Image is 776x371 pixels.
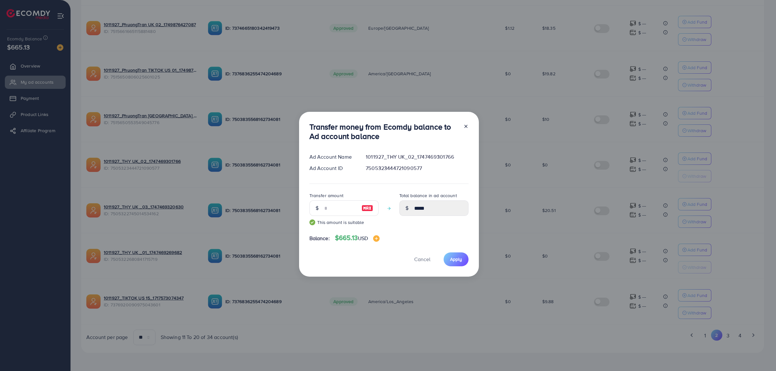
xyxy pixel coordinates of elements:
label: Total balance in ad account [399,192,457,199]
img: image [361,204,373,212]
h4: $665.13 [335,234,380,242]
div: 7505323444721090577 [361,164,473,172]
img: image [373,235,380,242]
small: This amount is suitable [309,219,379,226]
span: USD [358,235,368,242]
div: 1011927_THY UK_02_1747469301766 [361,153,473,161]
button: Apply [444,252,469,266]
span: Cancel [414,256,430,263]
span: Apply [450,256,462,262]
div: Ad Account ID [304,164,361,172]
span: Balance: [309,235,330,242]
button: Cancel [406,252,438,266]
label: Transfer amount [309,192,343,199]
h3: Transfer money from Ecomdy balance to Ad account balance [309,122,458,141]
img: guide [309,219,315,225]
div: Ad Account Name [304,153,361,161]
iframe: Chat [749,342,771,366]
